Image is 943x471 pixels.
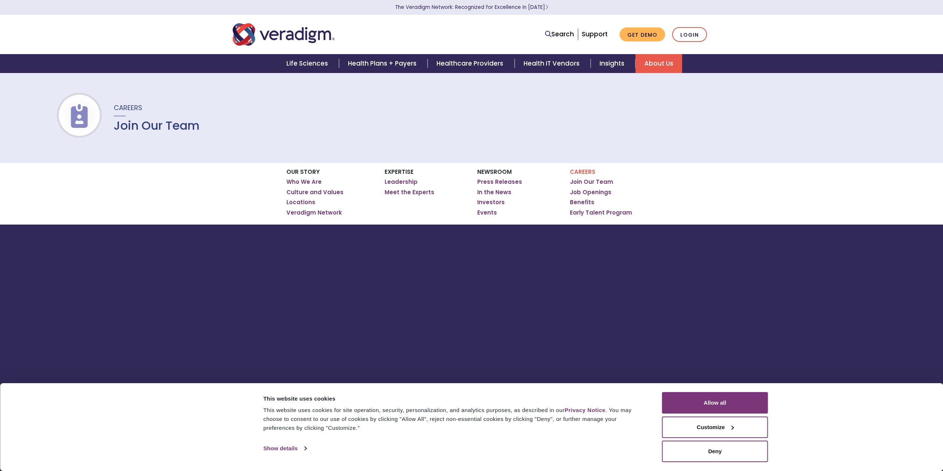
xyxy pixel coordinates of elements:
[565,407,605,413] a: Privacy Notice
[263,443,306,454] a: Show details
[570,189,611,196] a: Job Openings
[114,103,142,112] span: Careers
[428,54,514,73] a: Healthcare Providers
[545,29,574,39] a: Search
[591,54,635,73] a: Insights
[339,54,428,73] a: Health Plans + Payers
[662,392,768,414] button: Allow all
[582,30,608,39] a: Support
[570,209,632,216] a: Early Talent Program
[233,22,335,47] img: Veradigm logo
[278,54,339,73] a: Life Sciences
[286,199,315,206] a: Locations
[477,189,511,196] a: In the News
[114,119,200,133] h1: Join Our Team
[672,27,707,42] a: Login
[395,4,548,11] a: The Veradigm Network: Recognized for Excellence in [DATE]Learn More
[477,199,505,206] a: Investors
[662,441,768,462] button: Deny
[662,417,768,438] button: Customize
[263,406,645,432] div: This website uses cookies for site operation, security, personalization, and analytics purposes, ...
[515,54,591,73] a: Health IT Vendors
[570,199,594,206] a: Benefits
[385,178,418,186] a: Leadership
[545,4,548,11] span: Learn More
[286,189,343,196] a: Culture and Values
[286,209,342,216] a: Veradigm Network
[635,54,682,73] a: About Us
[570,178,613,186] a: Join Our Team
[620,27,665,42] a: Get Demo
[263,394,645,403] div: This website uses cookies
[477,178,522,186] a: Press Releases
[385,189,434,196] a: Meet the Experts
[477,209,497,216] a: Events
[286,178,322,186] a: Who We Are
